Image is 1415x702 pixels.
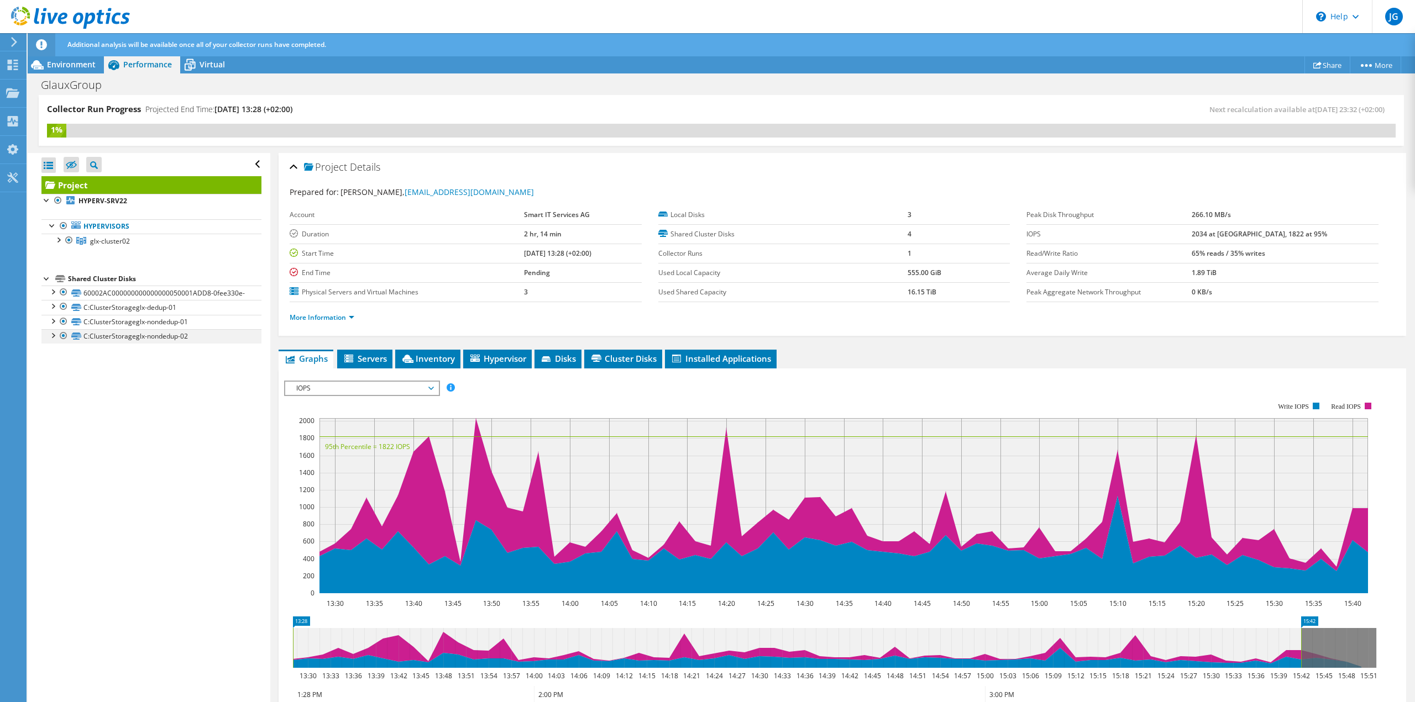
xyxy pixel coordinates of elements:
span: [DATE] 13:28 (+02:00) [214,104,292,114]
span: [PERSON_NAME], [340,187,534,197]
text: 13:45 [444,599,462,608]
text: 14:25 [757,599,774,608]
label: Shared Cluster Disks [658,229,908,240]
text: 15:25 [1227,599,1244,608]
text: 15:36 [1248,671,1265,680]
b: 1 [908,249,911,258]
a: Project [41,176,261,194]
div: 1% [47,124,66,136]
text: 14:45 [864,671,881,680]
text: 14:33 [774,671,791,680]
text: 14:09 [593,671,610,680]
text: 14:06 [570,671,588,680]
span: Next recalculation available at [1209,104,1390,114]
a: C:ClusterStorageglx-dedup-01 [41,300,261,314]
svg: \n [1316,12,1326,22]
b: Smart IT Services AG [524,210,590,219]
text: 15:39 [1270,671,1287,680]
text: 15:45 [1316,671,1333,680]
text: 14:54 [932,671,949,680]
span: glx-cluster02 [90,236,130,246]
span: IOPS [291,382,433,395]
h1: GlauxGroup [36,79,119,91]
span: Environment [47,59,96,70]
text: 13:54 [480,671,497,680]
span: JG [1385,8,1403,25]
text: 14:42 [841,671,858,680]
text: 14:10 [640,599,657,608]
text: 15:12 [1067,671,1084,680]
text: 14:27 [729,671,746,680]
b: Pending [524,268,550,277]
text: 15:27 [1180,671,1197,680]
text: 13:39 [368,671,385,680]
text: 1800 [299,433,315,442]
text: 15:00 [977,671,994,680]
b: 1.89 TiB [1192,268,1217,277]
text: 13:51 [458,671,475,680]
span: Virtual [200,59,225,70]
span: Details [350,160,380,173]
text: 14:12 [616,671,633,680]
b: 65% reads / 35% writes [1192,249,1265,258]
text: 15:15 [1149,599,1166,608]
a: [EMAIL_ADDRESS][DOMAIN_NAME] [405,187,534,197]
text: 14:57 [954,671,971,680]
b: 16.15 TiB [908,287,936,297]
text: 600 [303,536,315,546]
text: 14:35 [836,599,853,608]
a: glx-cluster02 [41,234,261,248]
text: 14:15 [679,599,696,608]
a: More [1350,56,1401,73]
text: 14:21 [683,671,700,680]
text: 95th Percentile = 1822 IOPS [325,442,410,451]
text: 15:21 [1135,671,1152,680]
span: Hypervisor [469,353,526,364]
label: Read/Write Ratio [1026,248,1192,259]
b: 2 hr, 14 min [524,229,562,239]
a: Share [1304,56,1350,73]
a: C:ClusterStorageglx-nondedup-02 [41,329,261,344]
a: Hypervisors [41,219,261,234]
b: 266.10 MB/s [1192,210,1231,219]
label: IOPS [1026,229,1192,240]
text: 14:05 [601,599,618,608]
b: 4 [908,229,911,239]
label: Used Shared Capacity [658,287,908,298]
b: 2034 at [GEOGRAPHIC_DATA], 1822 at 95% [1192,229,1327,239]
span: Graphs [284,353,328,364]
text: 15:05 [1070,599,1087,608]
label: Start Time [290,248,524,259]
text: 14:50 [953,599,970,608]
text: 1400 [299,468,315,477]
text: 15:35 [1305,599,1322,608]
text: 15:10 [1109,599,1126,608]
label: Duration [290,229,524,240]
span: Installed Applications [670,353,771,364]
text: 400 [303,554,315,563]
label: Physical Servers and Virtual Machines [290,287,524,298]
text: 14:51 [909,671,926,680]
label: End Time [290,267,524,278]
text: 14:24 [706,671,723,680]
text: 800 [303,519,315,529]
span: Disks [540,353,576,364]
text: 14:39 [819,671,836,680]
text: 13:42 [390,671,407,680]
text: 15:03 [999,671,1016,680]
text: 13:30 [300,671,317,680]
span: Additional analysis will be available once all of your collector runs have completed. [67,40,326,49]
text: 15:33 [1225,671,1242,680]
text: Read IOPS [1332,403,1361,410]
span: Performance [123,59,172,70]
text: 15:30 [1203,671,1220,680]
label: Account [290,209,524,220]
b: 0 KB/s [1192,287,1212,297]
label: Peak Disk Throughput [1026,209,1192,220]
span: [DATE] 23:32 (+02:00) [1315,104,1385,114]
text: 13:36 [345,671,362,680]
text: 14:15 [638,671,656,680]
text: 15:09 [1045,671,1062,680]
text: 14:36 [796,671,814,680]
text: 15:48 [1338,671,1355,680]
